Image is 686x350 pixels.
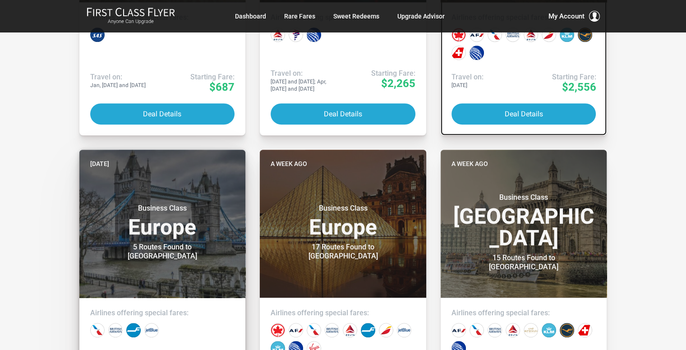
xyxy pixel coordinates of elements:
[90,309,235,318] h4: Airlines offering special fares:
[488,323,502,337] div: British Airways
[451,159,488,169] time: A week ago
[235,8,266,24] a: Dashboard
[271,159,307,169] time: A week ago
[451,103,596,124] button: Deal Details
[560,28,574,42] div: KLM
[90,159,109,169] time: [DATE]
[325,323,339,337] div: British Airways
[451,309,596,318] h4: Airlines offering special fares:
[271,28,285,42] div: Delta Airlines
[451,193,596,249] h3: [GEOGRAPHIC_DATA]
[271,309,415,318] h4: Airlines offering special fares:
[289,28,303,42] div: LATAM
[506,323,520,337] div: Delta Airlines
[542,28,556,42] div: Iberia
[271,323,285,337] div: Air Canada
[108,323,123,337] div: British Airways
[379,323,393,337] div: Iberia
[87,18,175,25] small: Anyone Can Upgrade
[90,323,105,337] div: American Airlines
[560,323,574,337] div: Lufthansa
[470,46,484,60] div: United
[578,28,592,42] div: Lufthansa
[524,323,538,337] div: Etihad
[286,204,399,213] small: Business Class
[451,46,466,60] div: Swiss
[284,8,315,24] a: Rare Fares
[361,323,375,337] div: Finnair
[488,28,502,42] div: American Airlines
[397,8,445,24] a: Upgrade Advisor
[307,28,321,42] div: United
[470,28,484,42] div: Air France
[467,193,580,202] small: Business Class
[307,323,321,337] div: American Airlines
[286,243,399,261] div: 17 Routes Found to [GEOGRAPHIC_DATA]
[90,204,235,238] h3: Europe
[106,204,219,213] small: Business Class
[470,323,484,337] div: American Airlines
[548,11,600,22] button: My Account
[333,8,379,24] a: Sweet Redeems
[271,204,415,238] h3: Europe
[578,323,592,337] div: Swiss
[542,323,556,337] div: KLM
[451,323,466,337] div: Air France
[144,323,159,337] div: JetBlue
[126,323,141,337] div: Finnair
[271,103,415,124] button: Deal Details
[289,323,303,337] div: Air France
[87,7,175,17] img: First Class Flyer
[451,28,466,42] div: Air Canada
[90,28,105,42] div: Scandinavian - SAS
[106,243,219,261] div: 5 Routes Found to [GEOGRAPHIC_DATA]
[87,7,175,25] a: First Class FlyerAnyone Can Upgrade
[343,323,357,337] div: Delta Airlines
[467,253,580,272] div: 15 Routes Found to [GEOGRAPHIC_DATA]
[524,28,538,42] div: Delta Airlines
[548,11,585,22] span: My Account
[397,323,411,337] div: JetBlue
[506,28,520,42] div: British Airways
[90,103,235,124] button: Deal Details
